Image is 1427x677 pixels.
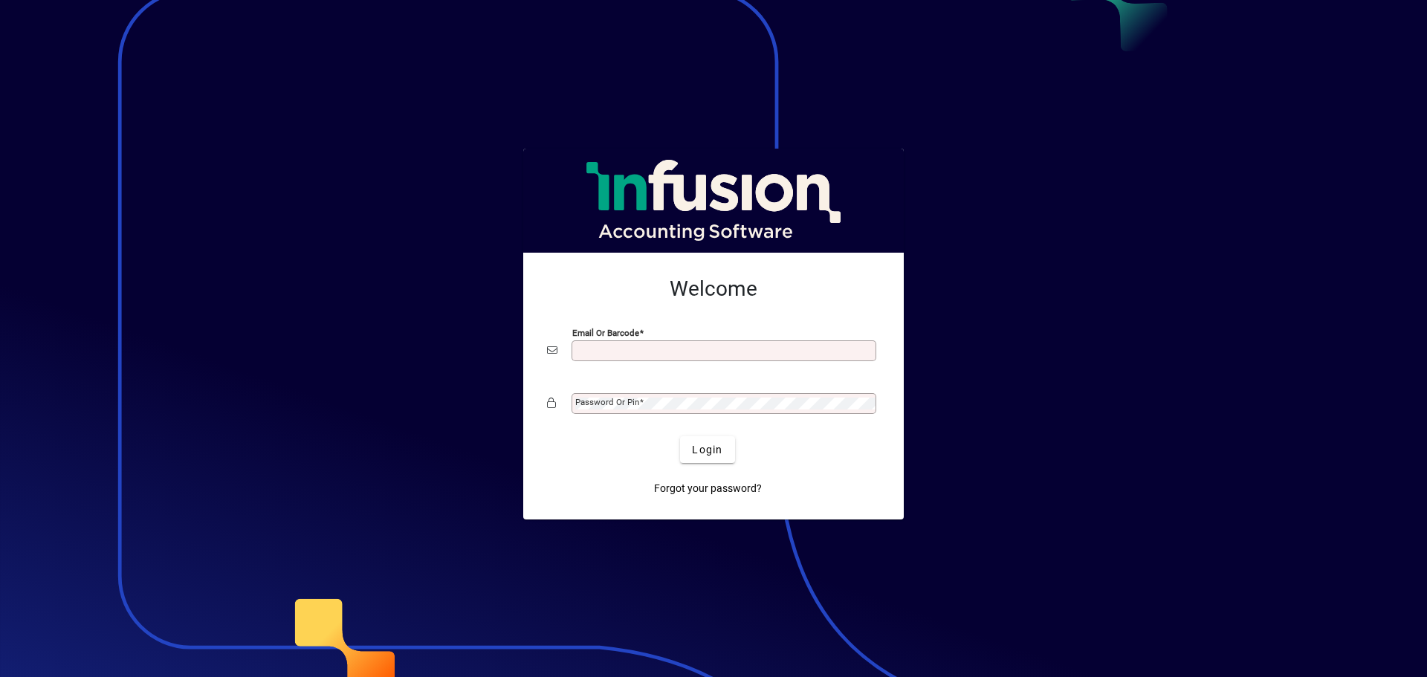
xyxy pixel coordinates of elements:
[654,481,762,496] span: Forgot your password?
[572,328,639,338] mat-label: Email or Barcode
[692,442,722,458] span: Login
[547,276,880,302] h2: Welcome
[575,397,639,407] mat-label: Password or Pin
[648,475,768,502] a: Forgot your password?
[680,436,734,463] button: Login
